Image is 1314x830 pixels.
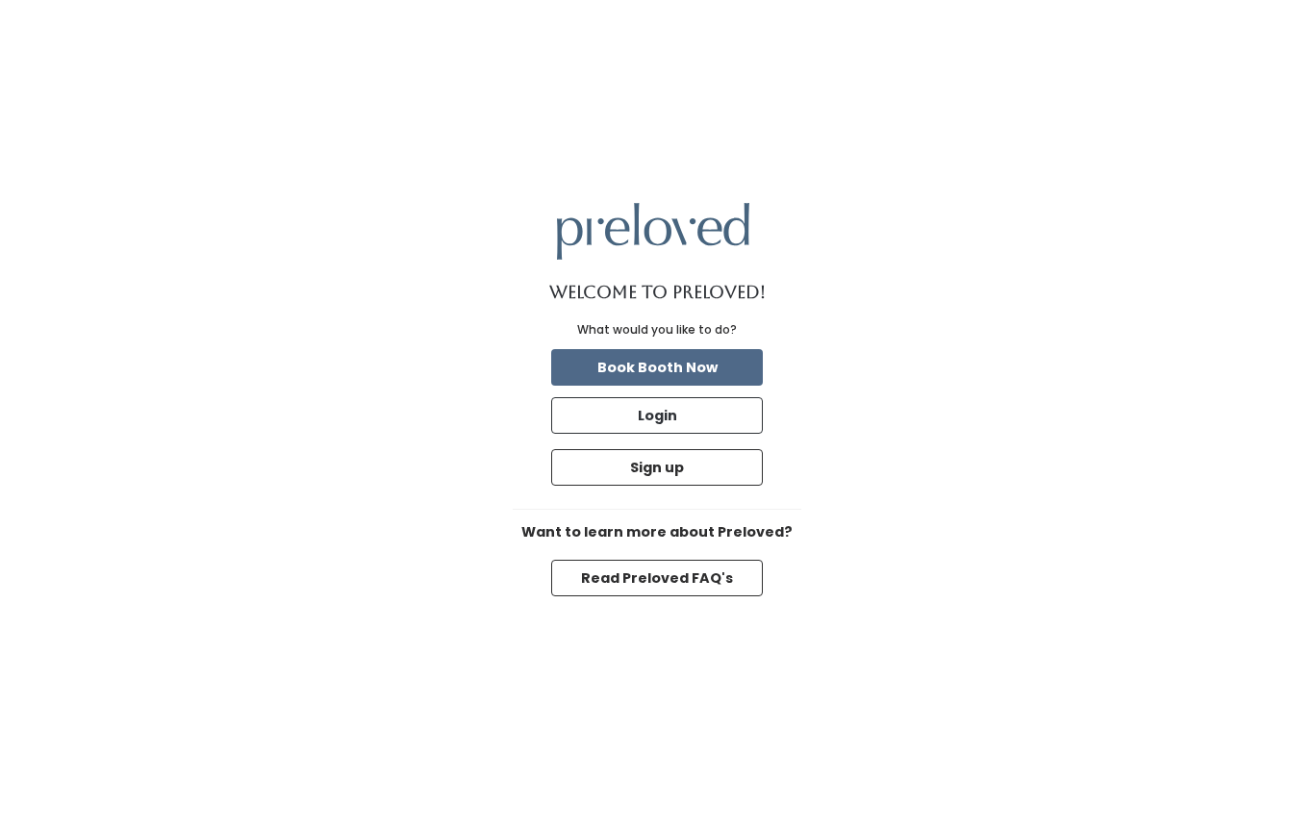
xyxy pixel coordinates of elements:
[551,349,763,386] button: Book Booth Now
[513,525,801,541] h6: Want to learn more about Preloved?
[551,449,763,486] button: Sign up
[547,445,767,490] a: Sign up
[551,397,763,434] button: Login
[549,283,766,302] h1: Welcome to Preloved!
[577,321,737,339] div: What would you like to do?
[547,393,767,438] a: Login
[551,560,763,596] button: Read Preloved FAQ's
[557,203,749,260] img: preloved logo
